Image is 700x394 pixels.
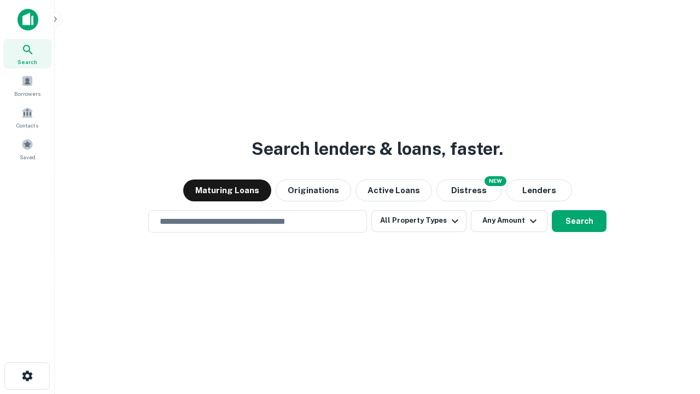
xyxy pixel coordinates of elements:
button: All Property Types [371,210,466,232]
button: Active Loans [355,179,432,201]
h3: Search lenders & loans, faster. [252,136,503,162]
button: Search [552,210,606,232]
span: Saved [20,153,36,161]
span: Contacts [16,121,38,130]
button: Any Amount [471,210,547,232]
div: NEW [485,176,506,186]
a: Saved [3,134,51,164]
button: Search distressed loans with lien and other non-mortgage details. [436,179,502,201]
iframe: Chat Widget [645,306,700,359]
span: Borrowers [14,89,40,98]
button: Maturing Loans [183,179,271,201]
a: Search [3,39,51,68]
a: Contacts [3,102,51,132]
button: Originations [276,179,351,201]
button: Lenders [506,179,572,201]
a: Borrowers [3,71,51,100]
img: capitalize-icon.png [17,9,38,31]
span: Search [17,57,37,66]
